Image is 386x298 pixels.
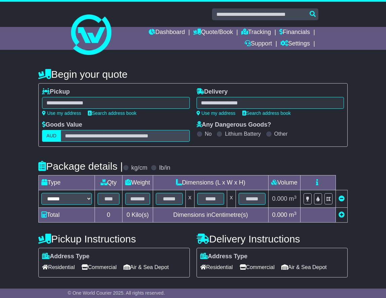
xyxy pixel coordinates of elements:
sup: 3 [294,195,297,200]
span: Air & Sea Depot [124,262,169,272]
label: No [205,131,212,137]
span: Commercial [240,262,275,272]
a: Remove this item [339,195,345,202]
a: Settings [280,38,310,50]
td: x [227,190,236,208]
td: Qty [95,175,122,190]
label: Other [274,131,288,137]
span: m [289,211,297,218]
td: Kilo(s) [122,208,153,223]
span: Residential [200,262,233,272]
label: lb/in [159,164,170,172]
h4: Pickup Instructions [38,233,189,244]
a: Quote/Book [193,27,233,38]
label: Any Dangerous Goods? [197,121,271,129]
span: © One World Courier 2025. All rights reserved. [68,290,165,296]
td: Dimensions in Centimetre(s) [153,208,268,223]
label: kg/cm [131,164,147,172]
a: Search address book [88,110,136,116]
label: Pickup [42,88,70,96]
h4: Delivery Instructions [197,233,348,244]
a: Tracking [241,27,271,38]
td: 0 [95,208,122,223]
a: Search address book [242,110,291,116]
label: Address Type [200,253,248,260]
sup: 3 [294,211,297,216]
a: Dashboard [149,27,185,38]
label: Goods Value [42,121,82,129]
td: Dimensions (L x W x H) [153,175,268,190]
td: Total [39,208,95,223]
a: Support [245,38,272,50]
span: 0 [127,211,130,218]
h4: Package details | [38,161,123,172]
a: Use my address [42,110,81,116]
a: Financials [279,27,310,38]
span: 0.000 [272,195,287,202]
h4: Begin your quote [38,69,348,80]
td: Weight [122,175,153,190]
label: Address Type [42,253,90,260]
td: Type [39,175,95,190]
span: 0.000 [272,211,287,218]
span: Air & Sea Depot [281,262,327,272]
td: Volume [268,175,300,190]
label: Lithium Battery [225,131,261,137]
span: m [289,195,297,202]
span: Residential [42,262,75,272]
a: Use my address [197,110,236,116]
td: x [185,190,194,208]
span: Commercial [81,262,116,272]
label: AUD [42,130,61,142]
a: Add new item [339,211,345,218]
label: Delivery [197,88,228,96]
